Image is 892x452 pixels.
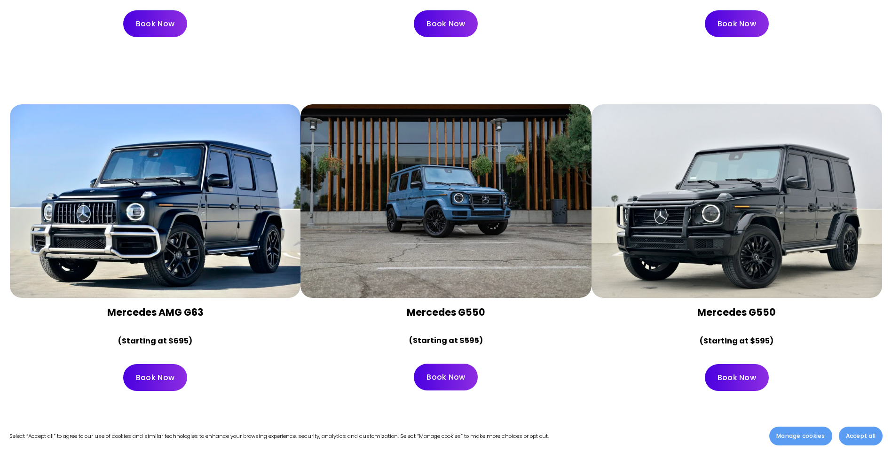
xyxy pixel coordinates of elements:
a: Book Now [123,364,187,391]
strong: (Starting at $595) [700,335,774,346]
span: Accept all [846,432,876,440]
strong: (Starting at $695) [118,335,192,346]
a: Book Now [414,364,478,390]
strong: Mercedes G550 [407,305,485,319]
strong: Mercedes G550 [697,305,776,319]
span: Manage cookies [776,432,825,440]
strong: Mercedes AMG G63 [107,305,204,319]
a: Book Now [705,10,769,37]
a: Book Now [123,10,187,37]
strong: (Starting at $595) [409,335,483,346]
a: Book Now [414,10,478,37]
button: Accept all [839,427,883,445]
a: Book Now [705,364,769,391]
button: Manage cookies [769,427,832,445]
p: Select “Accept all” to agree to our use of cookies and similar technologies to enhance your brows... [9,431,549,441]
